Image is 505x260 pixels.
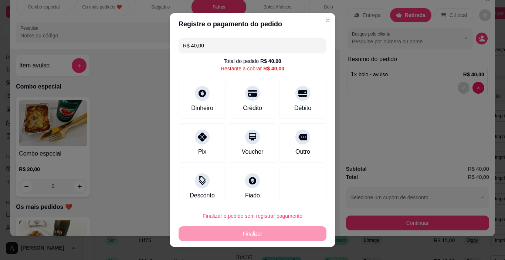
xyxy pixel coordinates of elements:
[243,104,262,113] div: Crédito
[242,147,264,156] div: Voucher
[170,13,335,35] header: Registre o pagamento do pedido
[191,104,213,113] div: Dinheiro
[224,57,281,65] div: Total do pedido
[221,65,284,72] div: Restante a cobrar
[179,209,326,223] button: Finalizar o pedido sem registrar pagamento
[183,38,322,53] input: Ex.: hambúrguer de cordeiro
[245,191,260,200] div: Fiado
[322,14,334,26] button: Close
[294,104,311,113] div: Débito
[263,65,284,72] div: R$ 40,00
[198,147,206,156] div: Pix
[295,147,310,156] div: Outro
[260,57,281,65] div: R$ 40,00
[190,191,215,200] div: Desconto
